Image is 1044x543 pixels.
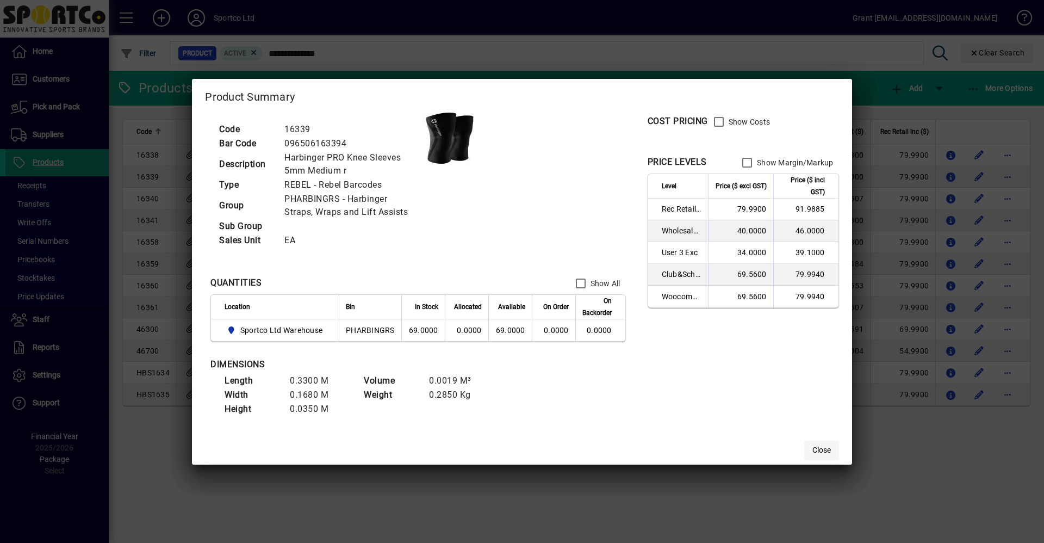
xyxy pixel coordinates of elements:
[488,319,532,341] td: 69.0000
[708,220,773,242] td: 40.0000
[662,269,701,280] span: Club&School Exc
[225,301,250,313] span: Location
[773,220,838,242] td: 46.0000
[279,151,422,178] td: Harbinger PRO Knee Sleeves 5mm Medium r
[279,137,422,151] td: 096506163394
[773,264,838,286] td: 79.9940
[708,264,773,286] td: 69.5600
[708,286,773,307] td: 69.5600
[773,286,838,307] td: 79.9940
[279,122,422,137] td: 16339
[575,319,625,341] td: 0.0000
[284,402,350,416] td: 0.0350 M
[214,192,279,219] td: Group
[279,192,422,219] td: PHARBINGRS - Harbinger Straps, Wraps and Lift Assists
[214,178,279,192] td: Type
[544,326,569,335] span: 0.0000
[454,301,482,313] span: Allocated
[284,388,350,402] td: 0.1680 M
[358,374,424,388] td: Volume
[214,151,279,178] td: Description
[219,374,284,388] td: Length
[780,174,825,198] span: Price ($ incl GST)
[588,278,620,289] label: Show All
[346,301,355,313] span: Bin
[445,319,488,341] td: 0.0000
[662,203,701,214] span: Rec Retail Inc
[812,445,831,456] span: Close
[498,301,525,313] span: Available
[214,219,279,233] td: Sub Group
[279,178,422,192] td: REBEL - Rebel Barcodes
[219,402,284,416] td: Height
[339,319,401,341] td: PHARBINGRS
[192,79,852,110] h2: Product Summary
[279,233,422,248] td: EA
[358,388,424,402] td: Weight
[401,319,445,341] td: 69.0000
[214,122,279,137] td: Code
[424,374,489,388] td: 0.0019 M³
[648,115,708,128] div: COST PRICING
[210,358,482,371] div: DIMENSIONS
[422,111,477,165] img: contain
[210,276,262,289] div: QUANTITIES
[214,137,279,151] td: Bar Code
[755,157,834,168] label: Show Margin/Markup
[726,116,770,127] label: Show Costs
[716,180,767,192] span: Price ($ excl GST)
[582,295,612,319] span: On Backorder
[662,291,701,302] span: Woocommerce Retail
[804,441,839,460] button: Close
[225,324,327,337] span: Sportco Ltd Warehouse
[662,247,701,258] span: User 3 Exc
[415,301,438,313] span: In Stock
[708,242,773,264] td: 34.0000
[662,225,701,236] span: Wholesale Exc
[219,388,284,402] td: Width
[240,325,322,336] span: Sportco Ltd Warehouse
[424,388,489,402] td: 0.2850 Kg
[214,233,279,248] td: Sales Unit
[543,301,569,313] span: On Order
[648,156,707,169] div: PRICE LEVELS
[773,199,838,220] td: 91.9885
[773,242,838,264] td: 39.1000
[708,199,773,220] td: 79.9900
[284,374,350,388] td: 0.3300 M
[662,180,676,192] span: Level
